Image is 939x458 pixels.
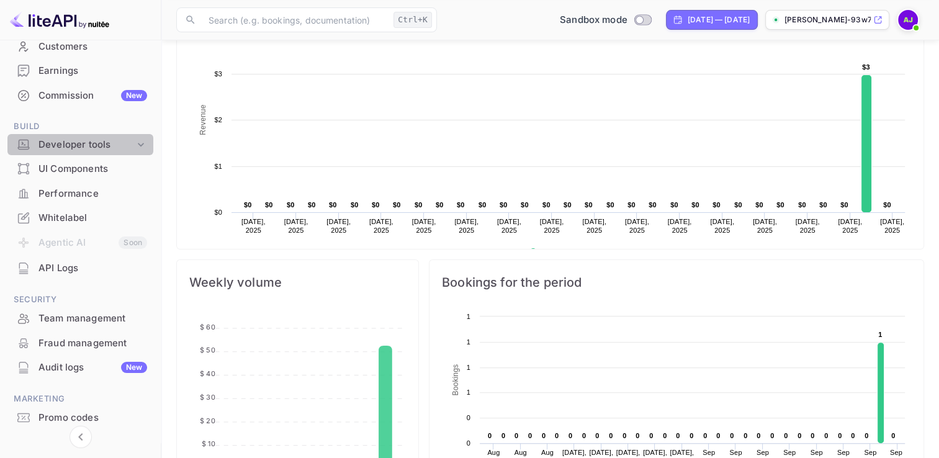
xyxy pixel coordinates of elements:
div: New [121,362,147,373]
text: 0 [676,432,680,439]
text: [DATE], 2025 [540,218,564,234]
text: $0 [478,201,487,209]
text: $0 [214,209,222,216]
text: [DATE], 2025 [753,218,777,234]
text: [DATE], 2025 [710,218,734,234]
text: $0 [585,201,593,209]
tspan: $ 30 [200,393,215,402]
div: Fraud management [7,331,153,356]
text: $0 [840,201,848,209]
text: $0 [734,201,742,209]
div: New [121,90,147,101]
div: Developer tools [7,134,153,156]
div: Whitelabel [38,211,147,225]
tspan: $ 10 [202,439,215,448]
text: 0 [568,432,572,439]
text: 0 [690,432,693,439]
text: 0 [467,414,470,421]
text: 0 [891,432,895,439]
text: $0 [500,201,508,209]
text: $0 [819,201,827,209]
img: Asim Jana [898,10,918,30]
text: $2 [214,116,222,123]
text: 0 [528,432,532,439]
div: Customers [7,35,153,59]
text: $0 [415,201,423,209]
text: [DATE], 2025 [284,218,308,234]
div: Promo codes [38,411,147,425]
a: CommissionNew [7,84,153,107]
div: Earnings [38,64,147,78]
div: Fraud management [38,336,147,351]
text: $0 [393,201,401,209]
text: $0 [627,201,636,209]
text: [DATE], 2025 [326,218,351,234]
text: 0 [784,432,788,439]
text: Revenue [199,104,207,135]
text: 0 [636,432,639,439]
text: 0 [811,432,814,439]
text: $0 [436,201,444,209]
tspan: $ 60 [200,323,215,331]
text: 1 [467,338,470,346]
text: 0 [555,432,559,439]
span: Weekly volume [189,272,406,292]
text: $0 [606,201,614,209]
text: 0 [622,432,626,439]
div: Performance [7,182,153,206]
text: 0 [851,432,855,439]
text: 0 [716,432,720,439]
span: Sandbox mode [560,13,627,27]
div: Customers [38,40,147,54]
text: [DATE], 2025 [241,218,266,234]
text: 0 [542,432,546,439]
div: Audit logsNew [7,356,153,380]
a: Earnings [7,59,153,82]
text: [DATE], 2025 [668,218,692,234]
text: [DATE], 2025 [625,218,649,234]
div: CommissionNew [7,84,153,108]
text: $3 [862,63,870,71]
text: [DATE], 2025 [796,218,820,234]
span: Marketing [7,392,153,406]
div: Team management [38,312,147,326]
a: Team management [7,307,153,330]
a: Fraud management [7,331,153,354]
text: $0 [351,201,359,209]
div: Audit logs [38,361,147,375]
input: Search (e.g. bookings, documentation) [201,7,389,32]
text: 1 [878,331,882,338]
div: Commission [38,89,147,103]
a: Customers [7,35,153,58]
text: Bookings [451,364,460,396]
text: $0 [287,201,295,209]
div: [DATE] — [DATE] [688,14,750,25]
text: [DATE], 2025 [880,218,904,234]
text: $0 [883,201,891,209]
text: $0 [372,201,380,209]
button: Collapse navigation [70,426,92,448]
text: $0 [329,201,337,209]
div: Developer tools [38,138,135,152]
div: Performance [38,187,147,201]
text: $0 [244,201,252,209]
p: [PERSON_NAME]-93w7f.nuitee... [784,14,871,25]
text: $0 [521,201,529,209]
text: $0 [712,201,721,209]
text: $0 [776,201,784,209]
text: 0 [663,432,667,439]
text: 0 [824,432,828,439]
text: 0 [514,432,518,439]
a: Performance [7,182,153,205]
span: Bookings for the period [442,272,911,292]
div: Switch to Production mode [555,13,656,27]
text: 0 [595,432,599,439]
a: API Logs [7,256,153,279]
text: 0 [770,432,774,439]
div: API Logs [38,261,147,276]
text: 0 [797,432,801,439]
text: 1 [467,313,470,320]
a: Promo codes [7,406,153,429]
tspan: $ 50 [200,346,215,354]
text: 1 [467,388,470,396]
